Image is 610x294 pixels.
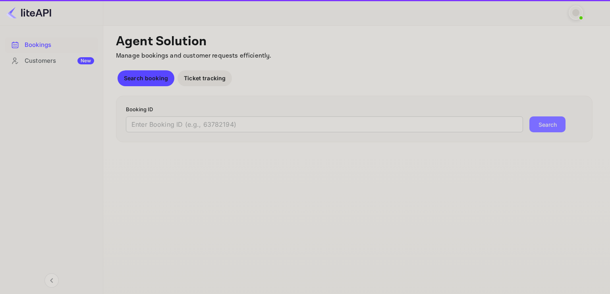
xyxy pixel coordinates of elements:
div: Bookings [5,37,98,53]
div: Customers [25,56,94,66]
p: Booking ID [126,106,583,114]
p: Ticket tracking [184,74,226,82]
button: Collapse navigation [44,273,59,288]
div: Bookings [25,41,94,50]
div: CustomersNew [5,53,98,69]
a: Bookings [5,37,98,52]
div: New [77,57,94,64]
p: Search booking [124,74,168,82]
p: Agent Solution [116,34,596,50]
input: Enter Booking ID (e.g., 63782194) [126,116,523,132]
img: LiteAPI logo [6,6,51,19]
span: Manage bookings and customer requests efficiently. [116,52,272,60]
a: CustomersNew [5,53,98,68]
button: Search [529,116,566,132]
